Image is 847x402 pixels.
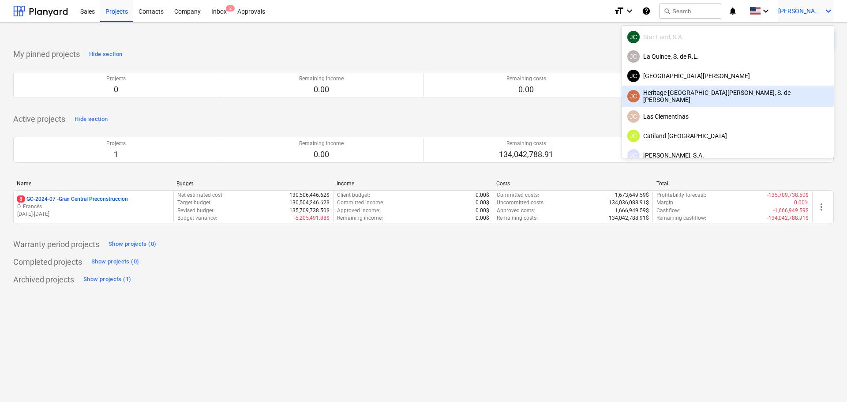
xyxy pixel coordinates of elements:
span: JC [630,72,637,79]
span: JC [630,53,637,60]
span: JC [630,34,637,41]
span: JC [630,152,637,159]
span: JC [630,113,637,120]
div: Heritage [GEOGRAPHIC_DATA][PERSON_NAME], S. de [PERSON_NAME] [627,89,828,103]
div: Las Clementinas [627,110,828,123]
div: Javier Cattan [627,130,640,142]
div: Catiland [GEOGRAPHIC_DATA] [627,130,828,142]
div: La Quince, S. de R.L. [627,50,828,63]
span: JC [630,132,637,139]
div: Star Land, S.A. [627,31,828,43]
div: Javier Cattan [627,50,640,63]
div: Javier Cattan [627,90,640,102]
div: Javier Cattan [627,31,640,43]
div: Javier Cattan [627,70,640,82]
div: Javier Cattan [627,149,640,162]
div: [PERSON_NAME], S.A. [627,149,828,162]
iframe: Chat Widget [803,360,847,402]
span: JC [630,93,637,100]
div: Javier Cattan [627,110,640,123]
div: [GEOGRAPHIC_DATA][PERSON_NAME] [627,70,828,82]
